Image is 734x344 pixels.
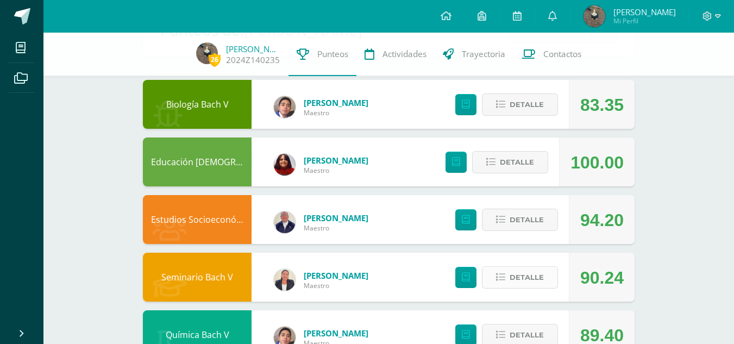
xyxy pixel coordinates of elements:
a: [PERSON_NAME] [304,155,368,166]
span: Maestro [304,281,368,290]
div: 83.35 [580,80,624,129]
button: Detalle [482,93,558,116]
a: 2024Z140235 [226,54,280,66]
button: Detalle [482,209,558,231]
span: 26 [209,53,221,66]
span: Maestro [304,166,368,175]
a: Actividades [356,33,435,76]
span: Actividades [382,48,426,60]
div: 94.20 [580,196,624,245]
a: Punteos [288,33,356,76]
div: Estudios Socioeconómicos Bach V [143,195,252,244]
div: Seminario Bach V [143,253,252,302]
span: Detalle [510,267,544,287]
a: [PERSON_NAME] [304,270,368,281]
div: 90.24 [580,253,624,302]
img: 5bb1a44df6f1140bb573547ac59d95bf.png [274,154,296,176]
a: [PERSON_NAME] [304,97,368,108]
span: Maestro [304,108,368,117]
img: 281c1a9544439c75d6e409e1da34b3c2.png [274,269,296,291]
a: [PERSON_NAME] [304,328,368,339]
img: 2a2a9cd9dbe58da07c13c0bf73641d63.png [274,96,296,118]
span: [PERSON_NAME] [613,7,676,17]
img: cda4ca2107ef92bdb77e9bf5b7713d7b.png [584,5,605,27]
a: [PERSON_NAME] [226,43,280,54]
span: Detalle [510,95,544,115]
a: [PERSON_NAME] [304,212,368,223]
span: Mi Perfil [613,16,676,26]
button: Detalle [472,151,548,173]
span: Detalle [500,152,534,172]
span: Detalle [510,210,544,230]
a: Contactos [513,33,589,76]
div: 100.00 [570,138,624,187]
span: Maestro [304,223,368,233]
span: Punteos [317,48,348,60]
span: Contactos [543,48,581,60]
button: Detalle [482,266,558,289]
div: Biología Bach V [143,80,252,129]
span: Trayectoria [462,48,505,60]
a: Trayectoria [435,33,513,76]
img: cda4ca2107ef92bdb77e9bf5b7713d7b.png [196,42,218,64]
div: Educación Cristiana Bach V [143,137,252,186]
img: 8a9643c1d9fe29367a6b5a0e38b41c38.png [274,211,296,233]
